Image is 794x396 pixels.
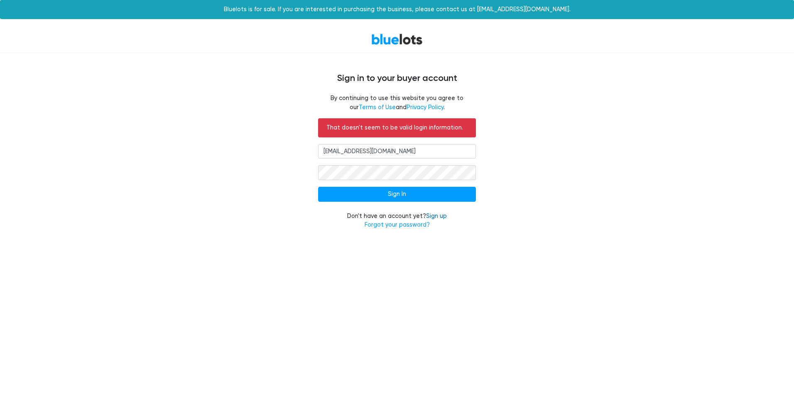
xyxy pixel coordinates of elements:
[359,104,396,111] a: Terms of Use
[318,187,476,202] input: Sign In
[426,213,447,220] a: Sign up
[148,73,646,84] h4: Sign in to your buyer account
[318,212,476,230] div: Don't have an account yet?
[326,123,468,132] p: That doesn't seem to be valid login information.
[407,104,444,111] a: Privacy Policy
[371,33,423,45] a: BlueLots
[318,94,476,112] fieldset: By continuing to use this website you agree to our and .
[365,221,430,228] a: Forgot your password?
[318,144,476,159] input: Email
